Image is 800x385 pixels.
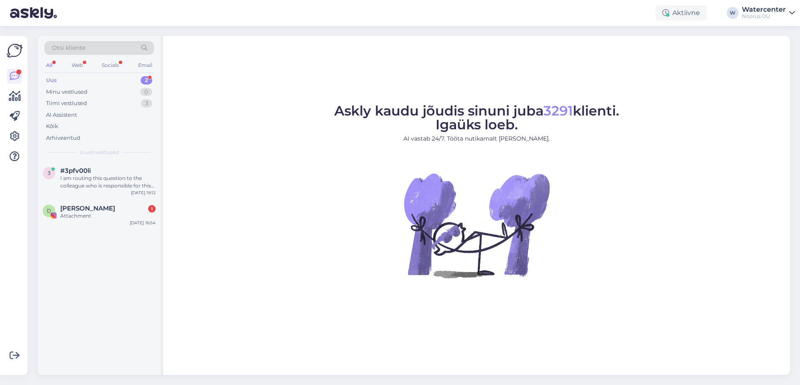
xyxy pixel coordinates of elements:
div: Aktiivne [656,5,707,21]
span: 3 [48,170,51,176]
span: #3pfv00li [60,167,91,175]
div: Web [70,60,85,71]
div: Watercenter [742,6,786,13]
span: Askly kaudu jõudis sinuni juba klienti. Igaüks loeb. [334,103,619,133]
span: Darja Gavrilova [60,205,115,212]
div: Tiimi vestlused [46,99,87,108]
div: W [727,7,738,19]
div: 0 [140,88,152,96]
div: Socials [100,60,121,71]
div: Attachment [60,212,156,220]
div: Email [136,60,154,71]
div: I am routing this question to the colleague who is responsible for this topic. The reply might ta... [60,175,156,190]
div: [DATE] 16:54 [130,220,156,226]
div: All [44,60,54,71]
p: AI vastab 24/7. Tööta nutikamalt [PERSON_NAME]. [334,134,619,143]
div: Noorus OÜ [742,13,786,20]
div: AI Assistent [46,111,77,119]
div: Arhiveeritud [46,134,80,142]
div: Minu vestlused [46,88,87,96]
div: [DATE] 19:12 [131,190,156,196]
span: Uued vestlused [80,149,119,156]
a: WatercenterNoorus OÜ [742,6,795,20]
div: 3 [141,99,152,108]
span: 3291 [544,103,573,119]
div: Kõik [46,122,58,131]
div: 1 [148,205,156,213]
div: Uus [46,76,57,85]
span: D [47,208,51,214]
img: Askly Logo [7,43,23,59]
span: Otsi kliente [52,44,85,52]
div: 2 [141,76,152,85]
img: No Chat active [401,150,552,300]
